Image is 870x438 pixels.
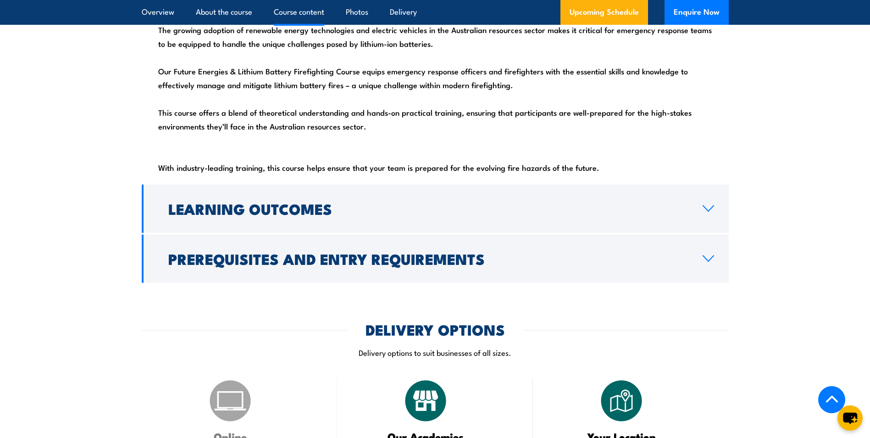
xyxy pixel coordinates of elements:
[168,202,688,215] h2: Learning Outcomes
[837,405,863,431] button: chat-button
[366,323,505,336] h2: DELIVERY OPTIONS
[168,252,688,265] h2: Prerequisites and Entry Requirements
[142,235,729,283] a: Prerequisites and Entry Requirements
[142,15,729,183] div: The growing adoption of renewable energy technologies and electric vehicles in the Australian res...
[142,347,729,358] p: Delivery options to suit businesses of all sizes.
[142,185,729,233] a: Learning Outcomes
